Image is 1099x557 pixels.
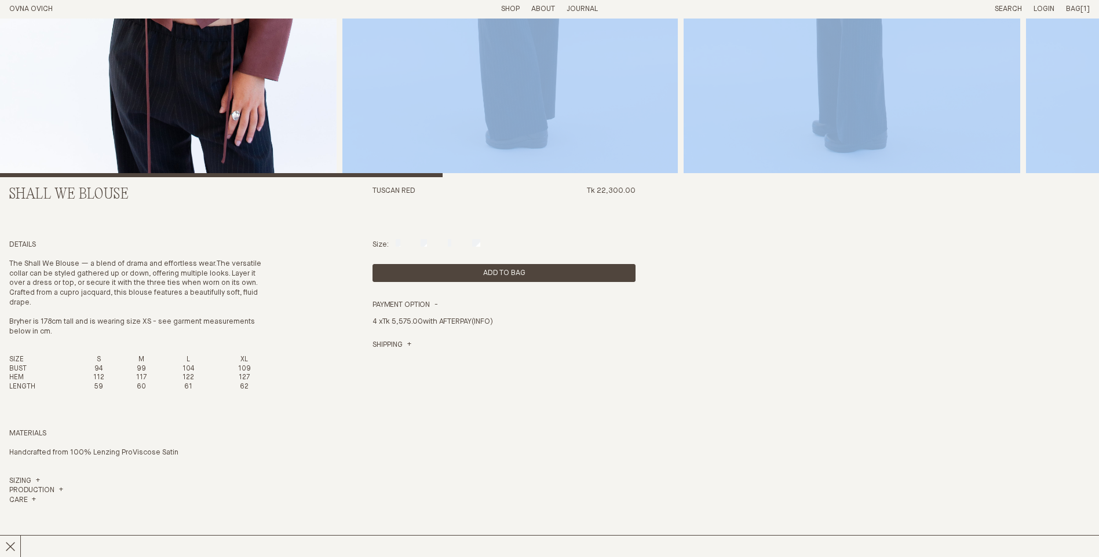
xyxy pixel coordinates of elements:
h4: Materials [9,429,272,439]
a: Shop [501,5,520,13]
a: Login [1034,5,1054,13]
td: 127 [216,373,272,383]
th: LENGTH [9,383,74,392]
summary: Production [9,486,63,496]
label: L [448,241,451,248]
p: Bryher is 178cm tall and is wearing size XS - see garment measurements below in cm. [9,317,272,347]
td: 61 [160,383,216,392]
summary: About [531,5,555,14]
span: Tk 22,300.00 [587,186,636,231]
div: 4 x with AFTERPAY [373,310,636,341]
th: SIZE [9,356,74,365]
a: Journal [567,5,598,13]
span: [1] [1080,5,1090,13]
th: HEM [9,373,74,383]
summary: Care [9,496,36,505]
a: Search [995,5,1022,13]
th: BUST [9,365,74,374]
a: Sizing [9,477,40,486]
p: The versatile collar can be styled gathered up or down, offering multiple looks. Layer it over a ... [9,259,272,308]
th: S [74,356,123,365]
td: 109 [216,365,272,374]
h4: Details [9,240,272,250]
td: 59 [74,383,123,392]
span: Bag [1066,5,1080,13]
th: XL [216,356,272,365]
label: S [396,241,400,248]
a: Home [9,5,53,13]
p: Handcrafted from 100% Lenzing ProViscose Satin [9,448,272,458]
th: M [123,356,160,365]
td: 99 [123,365,160,374]
span: Tk 5,575.00 [382,318,423,325]
td: 62 [216,383,272,392]
label: XL [472,241,480,248]
h2: Shall We Blouse [9,186,272,203]
a: Shipping [373,340,411,350]
a: (INFO) [472,318,493,325]
strong: The Shall We Blouse — a blend of drama and effortless wear. [9,260,217,267]
summary: Payment Option [373,301,438,310]
td: 112 [74,373,123,383]
td: 117 [123,373,160,383]
td: 60 [123,383,160,392]
td: 104 [160,365,216,374]
h3: Tuscan Red [373,186,415,231]
button: Add product to cart [373,264,636,282]
th: L [160,356,216,365]
p: Size: [373,240,389,250]
td: 122 [160,373,216,383]
td: 94 [74,365,123,374]
label: M [421,241,427,248]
